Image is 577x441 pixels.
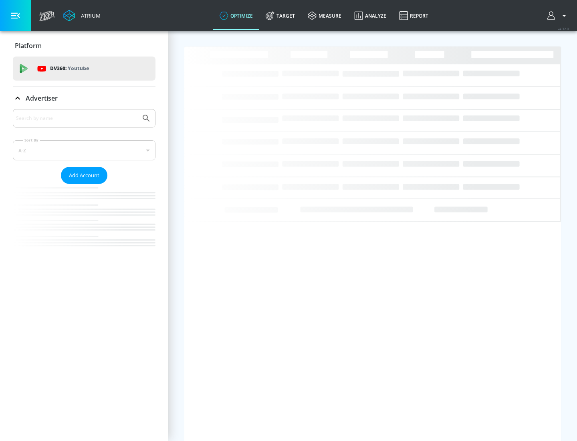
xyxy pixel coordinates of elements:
input: Search by name [16,113,137,123]
a: Report [393,1,435,30]
p: Advertiser [26,94,58,103]
span: v 4.32.0 [558,26,569,31]
a: Analyze [348,1,393,30]
p: DV360: [50,64,89,73]
a: Target [259,1,301,30]
span: Add Account [69,171,99,180]
a: optimize [213,1,259,30]
button: Add Account [61,167,107,184]
p: Youtube [68,64,89,73]
div: A-Z [13,140,155,160]
p: Platform [15,41,42,50]
div: Atrium [78,12,101,19]
div: Platform [13,34,155,57]
nav: list of Advertiser [13,184,155,262]
div: Advertiser [13,87,155,109]
a: measure [301,1,348,30]
a: Atrium [63,10,101,22]
div: DV360: Youtube [13,57,155,81]
label: Sort By [23,138,40,143]
div: Advertiser [13,109,155,262]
